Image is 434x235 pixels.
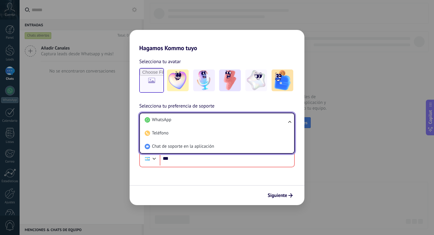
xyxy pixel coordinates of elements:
span: Chat de soporte en la aplicación [152,143,214,150]
span: Teléfono [152,130,168,136]
span: Siguiente [268,193,287,198]
h2: Hagamos Kommo tuyo [130,30,304,52]
img: -3.jpeg [219,69,241,91]
img: -2.jpeg [193,69,215,91]
div: Argentina: + 54 [142,152,153,165]
span: WhatsApp [152,117,171,123]
span: Selecciona tu avatar [139,58,181,66]
span: Selecciona tu preferencia de soporte [139,102,215,110]
img: -5.jpeg [272,69,293,91]
button: Siguiente [265,190,295,201]
img: -1.jpeg [167,69,189,91]
img: -4.jpeg [245,69,267,91]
